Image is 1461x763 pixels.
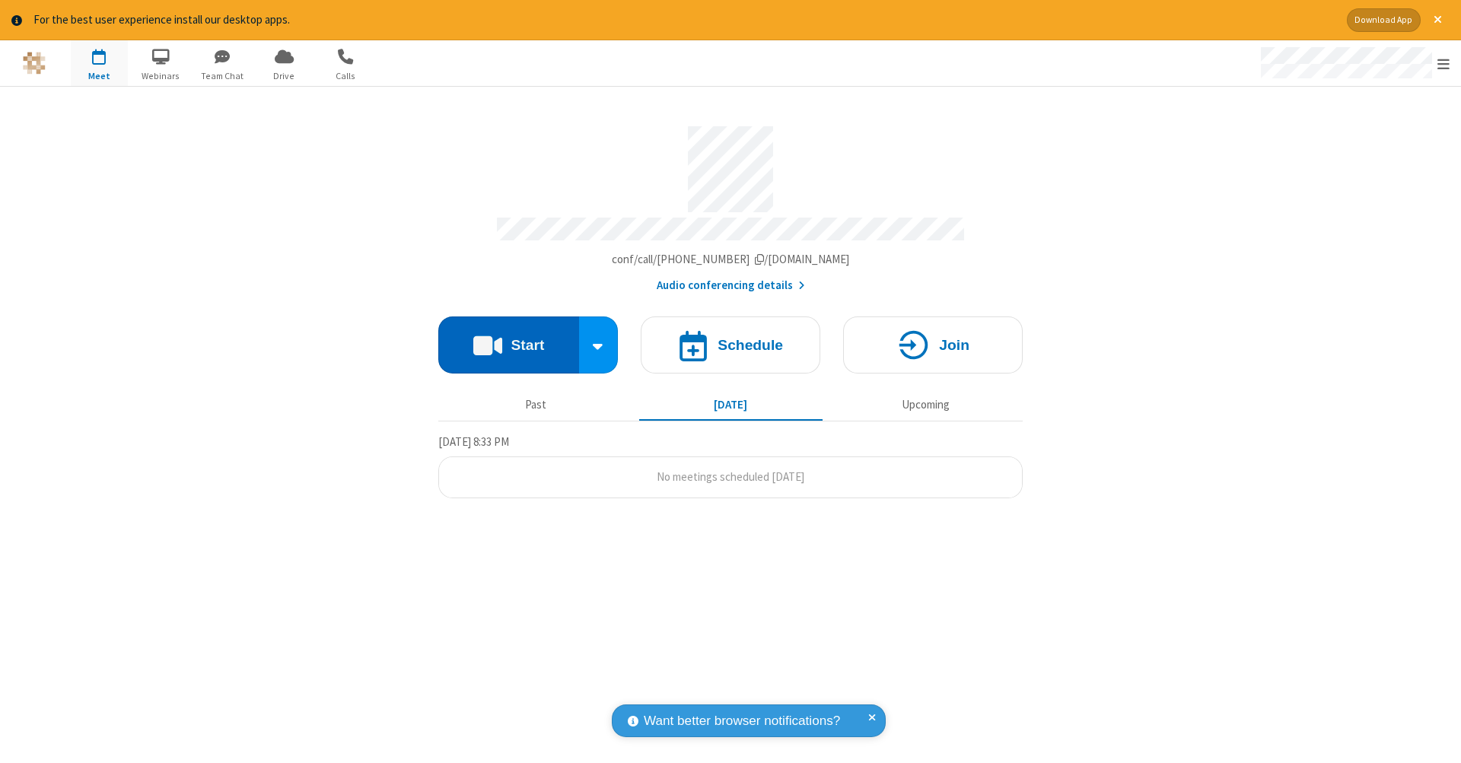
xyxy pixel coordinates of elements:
button: Copy my meeting room linkCopy my meeting room link [612,251,850,269]
button: Audio conferencing details [657,277,805,294]
span: Team Chat [194,69,251,83]
div: Open menu [1246,40,1461,86]
button: Past [444,391,628,420]
button: Join [843,316,1023,374]
span: Drive [256,69,313,83]
button: [DATE] [639,391,823,420]
img: QA Selenium DO NOT DELETE OR CHANGE [23,52,46,75]
button: Close alert [1426,8,1450,32]
button: Schedule [641,316,820,374]
button: Start [438,316,579,374]
button: Download App [1347,8,1421,32]
span: Webinars [132,69,189,83]
h4: Join [939,338,969,352]
span: Calls [317,69,374,83]
span: Copy my meeting room link [612,252,850,266]
div: Start conference options [579,316,619,374]
span: Meet [71,69,128,83]
span: [DATE] 8:33 PM [438,434,509,449]
button: Logo [5,40,62,86]
section: Today's Meetings [438,433,1023,498]
h4: Start [511,338,544,352]
span: Want better browser notifications? [644,711,840,731]
button: Upcoming [834,391,1017,420]
h4: Schedule [718,338,783,352]
div: For the best user experience install our desktop apps. [33,11,1335,29]
section: Account details [438,115,1023,294]
span: No meetings scheduled [DATE] [657,469,804,484]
